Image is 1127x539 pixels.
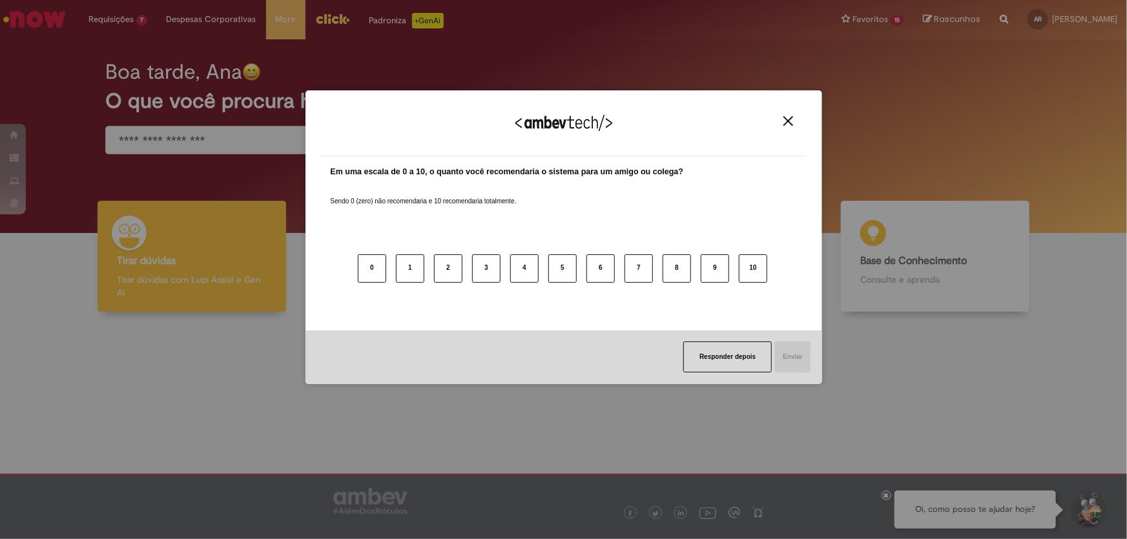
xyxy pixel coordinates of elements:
button: Responder depois [683,341,772,372]
button: 10 [739,254,767,283]
button: 4 [510,254,539,283]
button: 8 [663,254,691,283]
button: 3 [472,254,501,283]
button: 7 [625,254,653,283]
button: 9 [701,254,729,283]
label: Sendo 0 (zero) não recomendaria e 10 recomendaria totalmente. [331,181,517,206]
label: Em uma escala de 0 a 10, o quanto você recomendaria o sistema para um amigo ou colega? [331,166,684,178]
img: Logo Ambevtech [515,115,612,131]
button: 1 [396,254,424,283]
button: 0 [358,254,386,283]
button: 6 [586,254,615,283]
img: Close [783,116,793,126]
button: 5 [548,254,577,283]
button: 2 [434,254,462,283]
button: Close [780,116,797,127]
